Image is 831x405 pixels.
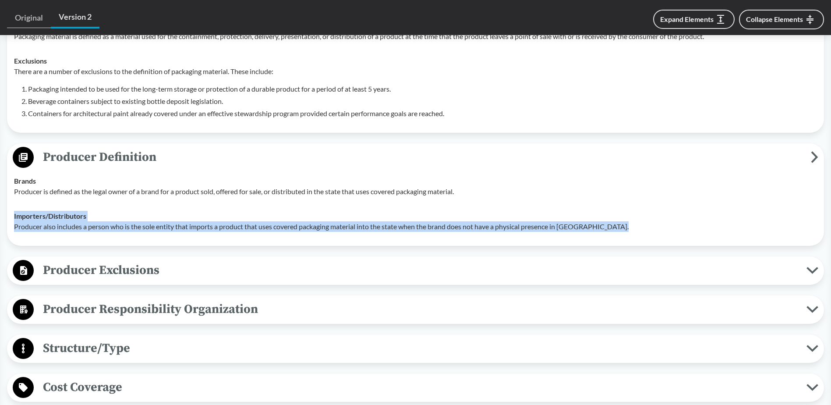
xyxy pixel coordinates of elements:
[28,108,817,119] li: Containers for architectural paint already covered under an effective stewardship program provide...
[653,10,735,29] button: Expand Elements
[14,57,47,65] strong: Exclusions
[28,96,817,107] li: Beverage containers subject to existing bottle deposit legislation.
[14,186,817,197] p: Producer is defined as the legal owner of a brand for a product sold, offered for sale, or distri...
[51,7,99,28] a: Version 2
[739,10,824,29] button: Collapse Elements
[10,337,821,360] button: Structure/Type
[10,146,821,169] button: Producer Definition
[34,338,806,358] span: Structure/Type
[10,298,821,321] button: Producer Responsibility Organization
[7,8,51,28] a: Original
[10,377,821,399] button: Cost Coverage
[34,299,806,319] span: Producer Responsibility Organization
[14,177,36,185] strong: Brands
[28,84,817,94] li: Packaging intended to be used for the long-term storage or protection of a durable product for a ...
[14,31,817,42] p: Packaging material is defined as a material used for the containment, protection, delivery, prese...
[10,259,821,282] button: Producer Exclusions
[14,66,817,77] p: There are a number of exclusions to the definition of packaging material. These include:
[34,377,806,397] span: Cost Coverage
[14,212,86,220] strong: Importers/​Distributors
[34,260,806,280] span: Producer Exclusions
[14,221,817,232] p: Producer also includes a person who is the sole entity that imports a product that uses covered p...
[34,147,811,167] span: Producer Definition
